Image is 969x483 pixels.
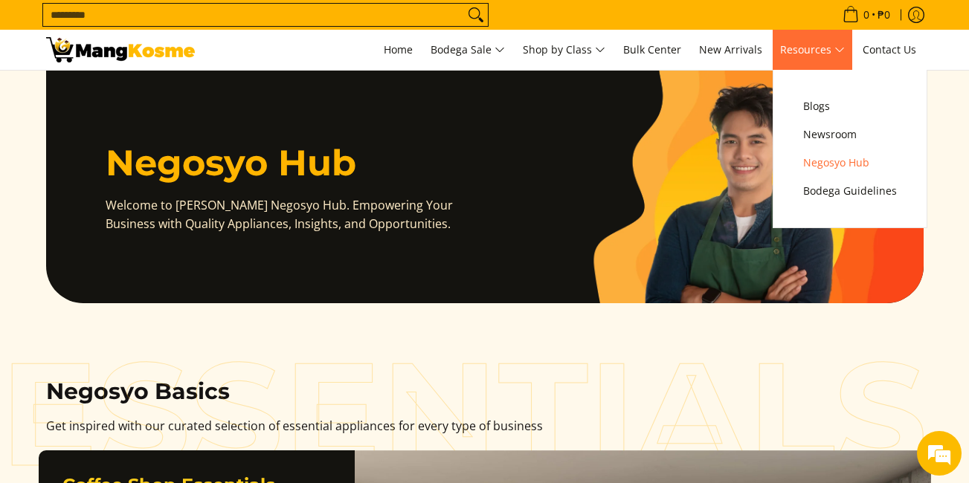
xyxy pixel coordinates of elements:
img: Negosyo Hub: Let&#39;s Build Your Business Today! l Mang Kosme [46,37,195,62]
a: New Arrivals [692,30,770,70]
a: Bodega Guidelines [796,177,904,205]
span: 0 [861,10,872,20]
p: Welcome to [PERSON_NAME] Negosyo Hub. Empowering Your Business with Quality Appliances, Insights,... [106,196,474,233]
span: Negosyo Hub [803,154,897,172]
span: Home [384,42,413,56]
a: Shop by Class [515,30,613,70]
a: Home [376,30,420,70]
span: • [838,7,895,23]
span: Blogs [803,97,897,116]
span: Bulk Center [623,42,681,56]
a: Newsroom [796,120,904,149]
span: Bodega Guidelines [803,182,897,201]
button: Search [464,4,488,26]
nav: Main Menu [210,30,924,70]
span: ₱0 [875,10,892,20]
a: Bulk Center [616,30,689,70]
a: Contact Us [855,30,924,70]
h1: Negosyo Hub [106,140,474,185]
a: Negosyo Hub [796,149,904,177]
span: Resources [780,41,845,59]
a: Resources [773,30,852,70]
span: Shop by Class [523,41,605,59]
span: New Arrivals [699,42,762,56]
span: Contact Us [863,42,916,56]
span: Newsroom [803,126,897,144]
span: Bodega Sale [431,41,505,59]
a: Blogs [796,92,904,120]
a: Bodega Sale [423,30,512,70]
